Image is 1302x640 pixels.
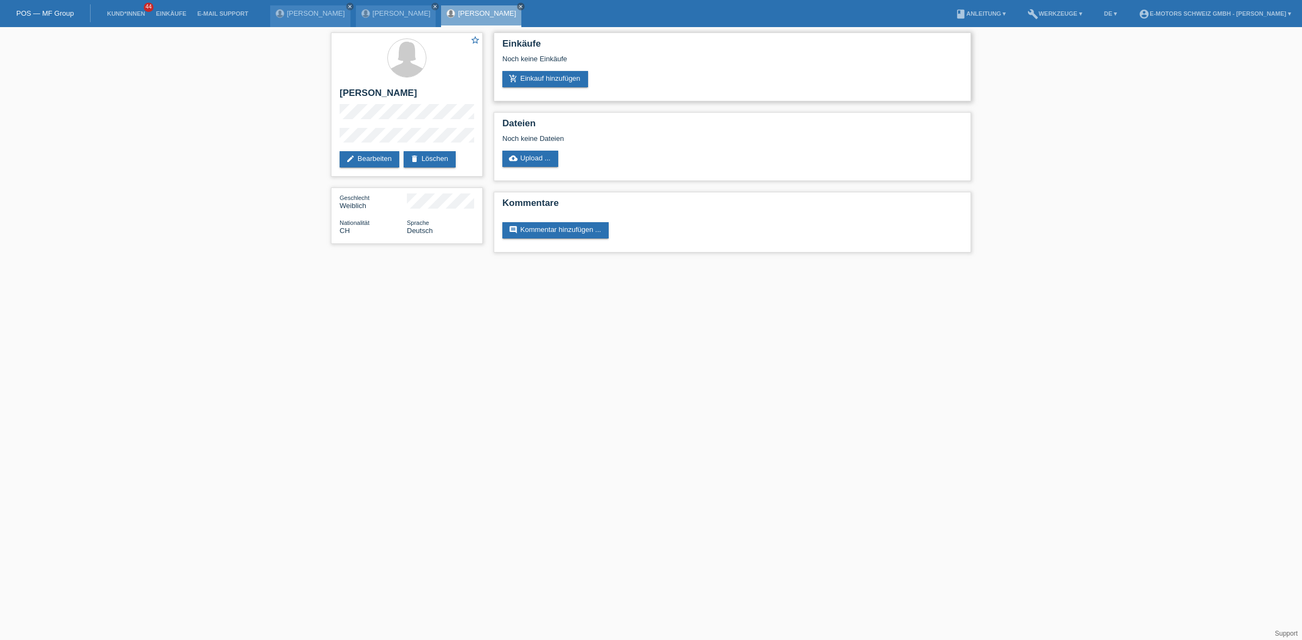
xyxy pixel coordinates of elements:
[101,10,150,17] a: Kund*innen
[470,35,480,47] a: star_border
[509,154,518,163] i: cloud_upload
[340,219,369,226] span: Nationalität
[287,9,345,17] a: [PERSON_NAME]
[502,55,962,71] div: Noch keine Einkäufe
[340,195,369,201] span: Geschlecht
[192,10,254,17] a: E-Mail Support
[431,3,439,10] a: close
[458,9,516,17] a: [PERSON_NAME]
[950,10,1011,17] a: bookAnleitung ▾
[346,3,354,10] a: close
[340,193,407,210] div: Weiblich
[502,71,588,87] a: add_shopping_cartEinkauf hinzufügen
[1139,9,1150,20] i: account_circle
[502,118,962,134] h2: Dateien
[502,222,609,238] a: commentKommentar hinzufügen ...
[502,198,962,214] h2: Kommentare
[1099,10,1122,17] a: DE ▾
[373,9,431,17] a: [PERSON_NAME]
[509,225,518,234] i: comment
[407,227,433,235] span: Deutsch
[340,88,474,104] h2: [PERSON_NAME]
[955,9,966,20] i: book
[347,4,353,9] i: close
[1275,630,1298,637] a: Support
[407,219,429,226] span: Sprache
[509,74,518,83] i: add_shopping_cart
[144,3,154,12] span: 44
[502,151,558,167] a: cloud_uploadUpload ...
[346,154,355,163] i: edit
[340,227,350,235] span: Schweiz
[410,154,419,163] i: delete
[517,3,525,10] a: close
[1027,9,1038,20] i: build
[432,4,438,9] i: close
[404,151,456,167] a: deleteLöschen
[1022,10,1088,17] a: buildWerkzeuge ▾
[16,9,74,17] a: POS — MF Group
[150,10,192,17] a: Einkäufe
[502,134,834,143] div: Noch keine Dateien
[470,35,480,45] i: star_border
[518,4,524,9] i: close
[502,38,962,55] h2: Einkäufe
[340,151,399,167] a: editBearbeiten
[1133,10,1297,17] a: account_circleE-Motors Schweiz GmbH - [PERSON_NAME] ▾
